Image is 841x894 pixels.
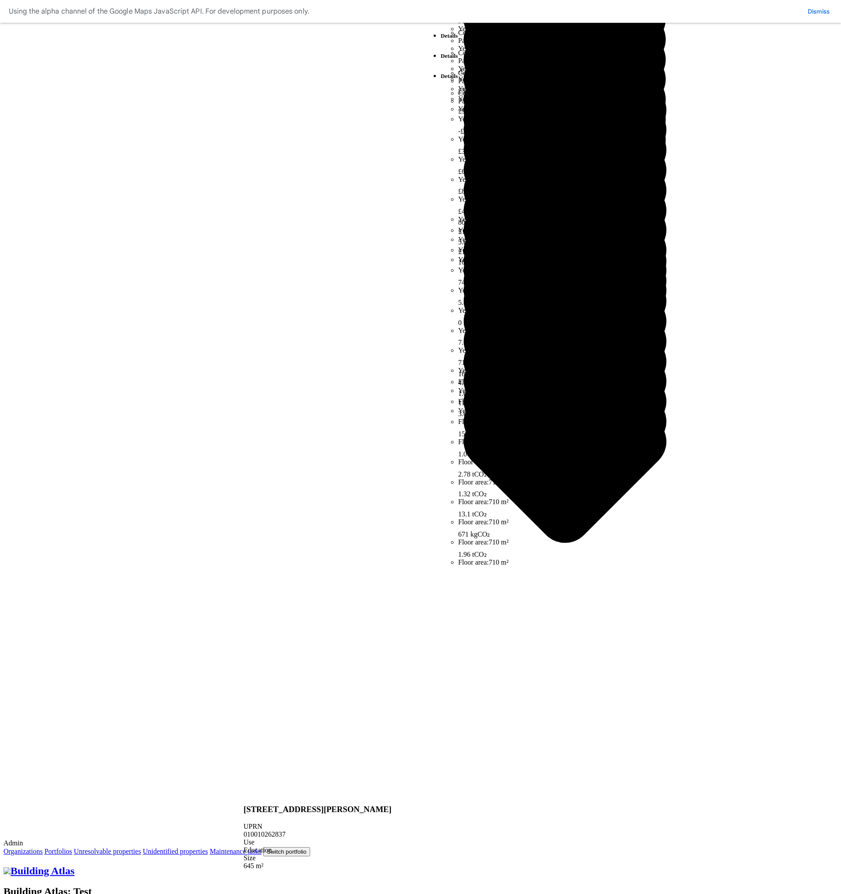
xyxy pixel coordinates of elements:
[473,89,519,97] span: £1,800 – £5,300
[44,848,72,855] a: Portfolios
[143,848,208,855] a: Unidentified properties
[244,862,392,870] div: 645 m²
[458,89,672,97] li: Cost:
[4,865,74,876] a: Building Atlas
[805,7,832,16] button: Dismiss
[244,846,392,854] div: Education
[9,5,309,18] div: Using the alpha channel of the Google Maps JavaScript API. For development purposes only.
[504,97,534,105] span: 2 – 5 years
[441,73,672,80] h5: Details
[458,240,672,255] span: £1,070
[244,854,392,862] div: Size
[4,848,42,855] a: Organizations
[458,256,672,407] li: Yearly energy use change:
[244,823,392,830] div: UPRN
[458,97,672,105] li: Payback period:
[4,831,837,847] label: Admin
[489,558,509,566] span: 710 m²
[244,805,392,814] h3: [STREET_ADDRESS][PERSON_NAME]
[458,542,672,558] span: 1.96 tCO₂
[74,848,141,855] a: Unresolvable properties
[458,558,672,566] li: Floor area:
[210,848,262,855] a: Maintenance tasks
[4,867,11,874] img: main-0bbd2752.svg
[244,830,392,838] div: 010010262837
[458,407,672,558] li: Yearly GHG change:
[458,105,672,256] li: Yearly energy savings:
[458,391,672,406] span: 11.2 MWh, 7.3%
[244,838,392,846] div: Use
